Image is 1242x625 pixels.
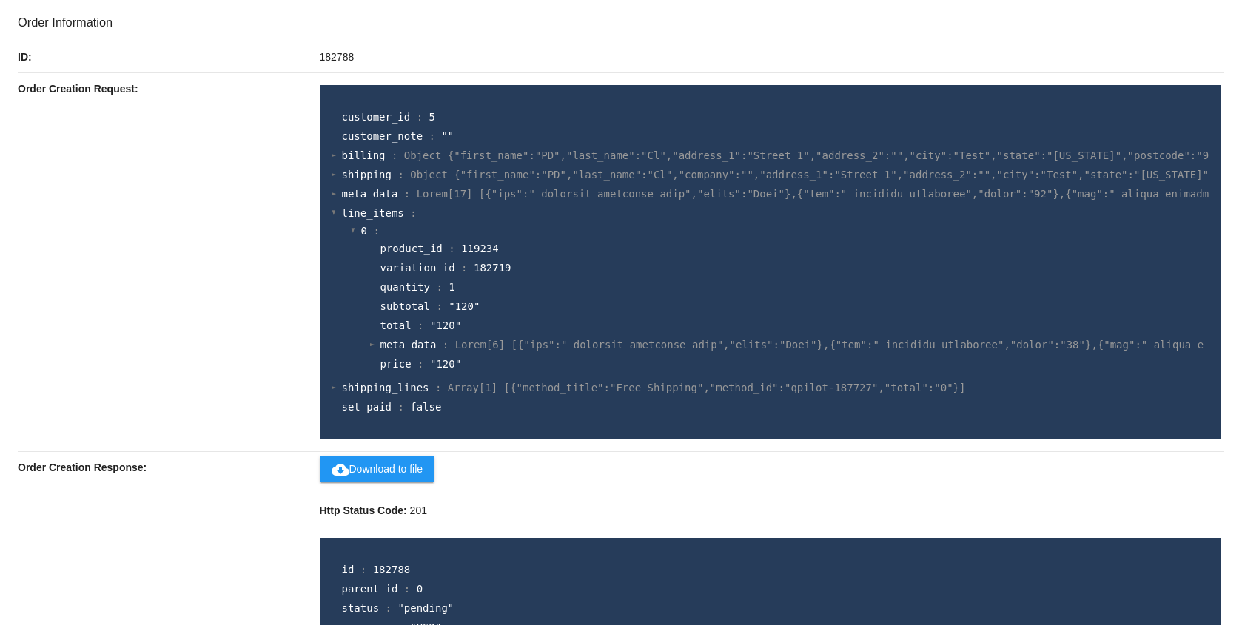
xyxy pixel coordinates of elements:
[461,262,467,274] span: :
[332,463,423,475] span: Download to file
[397,602,454,614] span: "pending"
[429,130,435,142] span: :
[373,225,379,237] span: :
[380,320,412,331] span: total
[410,504,427,516] span: 201
[474,262,511,274] span: 182719
[430,320,461,331] span: "120"
[380,300,430,312] span: subtotal
[410,207,416,219] span: :
[392,149,397,161] span: :
[18,452,320,483] p: Order Creation Response:
[443,339,449,351] span: :
[18,73,320,104] p: Order Creation Request:
[342,583,398,595] span: parent_id
[342,111,411,123] span: customer_id
[380,339,437,351] span: meta_data
[429,111,435,123] span: 5
[417,320,423,331] span: :
[18,41,320,72] p: ID:
[448,382,966,393] span: Array[1] [{"method_title":"Free Shipping","method_id":"qpilot-187727","total":"0"}]
[461,243,499,254] span: 119234
[449,243,454,254] span: :
[436,300,442,312] span: :
[430,358,461,370] span: "120"
[380,281,430,293] span: quantity
[386,602,392,614] span: :
[441,130,454,142] span: ""
[320,51,355,63] span: 182788
[18,16,1224,30] h3: Order Information
[360,564,366,575] span: :
[380,243,443,254] span: product_id
[342,564,355,575] span: id
[342,149,386,161] span: billing
[342,169,392,180] span: shipping
[435,382,441,393] span: :
[373,564,411,575] span: 182788
[417,358,423,370] span: :
[361,225,367,237] span: 0
[320,504,407,516] strong: Http Status Code:
[449,281,454,293] span: 1
[436,281,442,293] span: :
[449,300,480,312] span: "120"
[342,602,380,614] span: status
[417,583,423,595] span: 0
[380,358,412,370] span: price
[397,401,403,413] span: :
[342,188,398,200] span: meta_data
[417,111,423,123] span: :
[342,130,423,142] span: customer_note
[342,401,392,413] span: set_paid
[397,169,403,180] span: :
[332,461,349,479] mat-icon: cloud_download
[342,207,404,219] span: line_items
[380,262,455,274] span: variation_id
[404,583,410,595] span: :
[404,188,410,200] span: :
[410,401,441,413] span: false
[342,382,429,393] span: shipping_lines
